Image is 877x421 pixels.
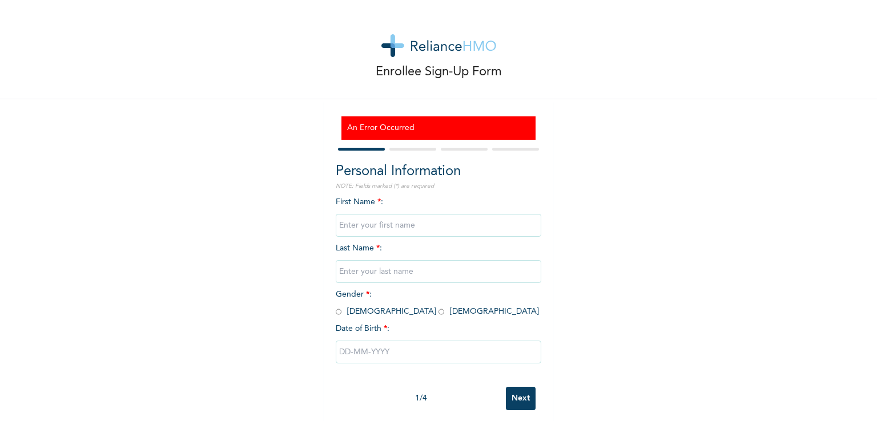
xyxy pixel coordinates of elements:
img: logo [381,34,496,57]
p: NOTE: Fields marked (*) are required [336,182,541,191]
span: Last Name : [336,244,541,276]
p: Enrollee Sign-Up Form [376,63,502,82]
input: Enter your last name [336,260,541,283]
div: 1 / 4 [336,392,506,404]
h3: An Error Occurred [347,122,530,134]
input: Next [506,387,536,410]
span: First Name : [336,198,541,229]
h2: Personal Information [336,161,541,182]
input: Enter your first name [336,214,541,237]
span: Gender : [DEMOGRAPHIC_DATA] [DEMOGRAPHIC_DATA] [336,290,539,315]
input: DD-MM-YYYY [336,341,541,363]
span: Date of Birth : [336,323,389,335]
